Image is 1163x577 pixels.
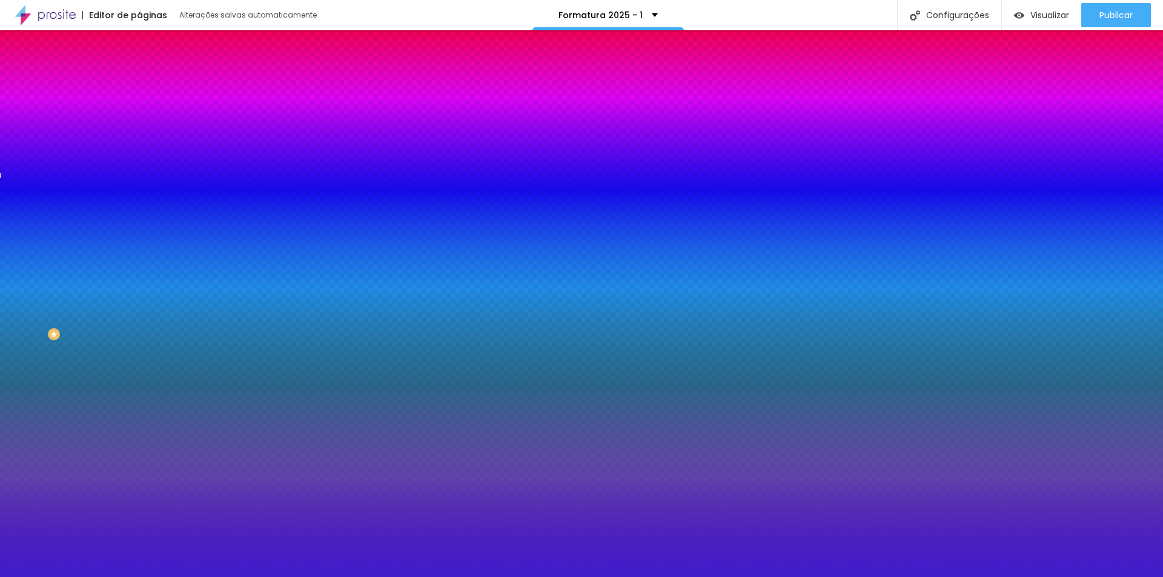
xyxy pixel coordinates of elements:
div: Alterações salvas automaticamente [179,12,319,19]
img: Icone [910,10,920,21]
p: Formatura 2025 - 1 [558,11,643,19]
span: Publicar [1099,10,1133,20]
div: Editor de páginas [82,11,167,19]
span: Visualizar [1030,10,1069,20]
button: Publicar [1081,3,1151,27]
img: view-1.svg [1014,10,1024,21]
button: Visualizar [1002,3,1081,27]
